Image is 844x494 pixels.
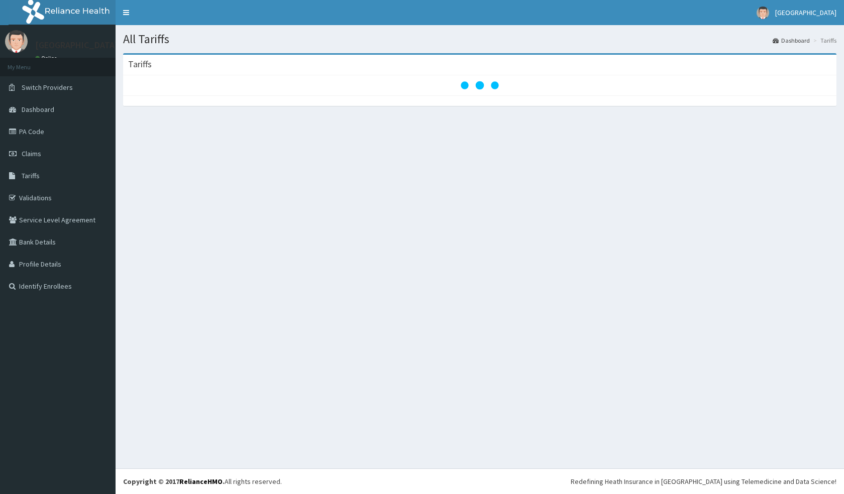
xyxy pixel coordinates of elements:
span: Dashboard [22,105,54,114]
span: Switch Providers [22,83,73,92]
img: User Image [5,30,28,53]
p: [GEOGRAPHIC_DATA] [35,41,118,50]
span: [GEOGRAPHIC_DATA] [775,8,836,17]
h3: Tariffs [128,60,152,69]
span: Tariffs [22,171,40,180]
footer: All rights reserved. [116,468,844,494]
span: Claims [22,149,41,158]
img: User Image [757,7,769,19]
svg: audio-loading [460,65,500,105]
a: Dashboard [773,36,810,45]
div: Redefining Heath Insurance in [GEOGRAPHIC_DATA] using Telemedicine and Data Science! [571,476,836,486]
a: RelianceHMO [179,477,223,486]
li: Tariffs [811,36,836,45]
h1: All Tariffs [123,33,836,46]
strong: Copyright © 2017 . [123,477,225,486]
a: Online [35,55,59,62]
